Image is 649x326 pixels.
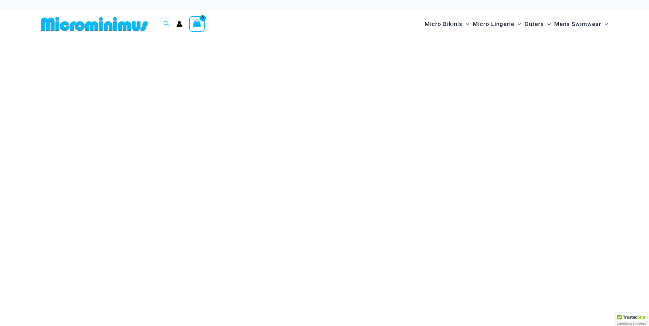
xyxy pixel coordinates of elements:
[554,15,601,33] span: Mens Swimwear
[462,15,469,33] span: Menu Toggle
[471,14,523,34] a: Micro LingerieMenu ToggleMenu Toggle
[473,15,514,33] span: Micro Lingerie
[616,313,647,326] div: TrustedSite Certified
[514,15,521,33] span: Menu Toggle
[601,15,608,33] span: Menu Toggle
[523,14,552,34] a: OutersMenu ToggleMenu Toggle
[544,15,551,33] span: Menu Toggle
[425,15,462,33] span: Micro Bikinis
[423,14,471,34] a: Micro BikinisMenu ToggleMenu Toggle
[176,21,182,27] a: Account icon link
[552,14,610,34] a: Mens SwimwearMenu ToggleMenu Toggle
[189,16,205,32] a: View Shopping Cart, empty
[38,16,150,32] img: MM SHOP LOGO FLAT
[422,13,611,36] nav: Site Navigation
[525,15,544,33] span: Outers
[163,20,169,28] a: Search icon link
